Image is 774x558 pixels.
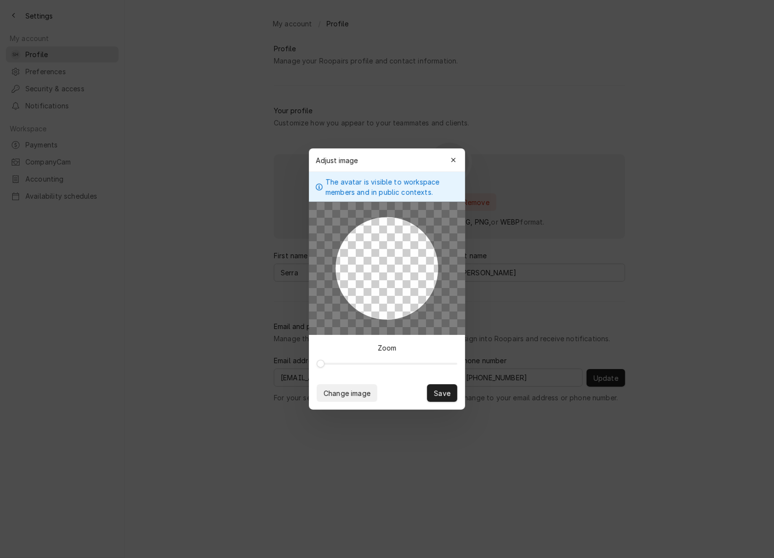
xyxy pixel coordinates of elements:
[322,388,372,398] span: Change image
[326,177,458,197] p: The avatar is visible to workspace members and in public contexts.
[317,384,377,402] button: Change image
[432,388,452,398] span: Save
[378,343,397,353] span: Zoom
[427,384,457,402] button: Save
[309,148,465,172] div: Adjust image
